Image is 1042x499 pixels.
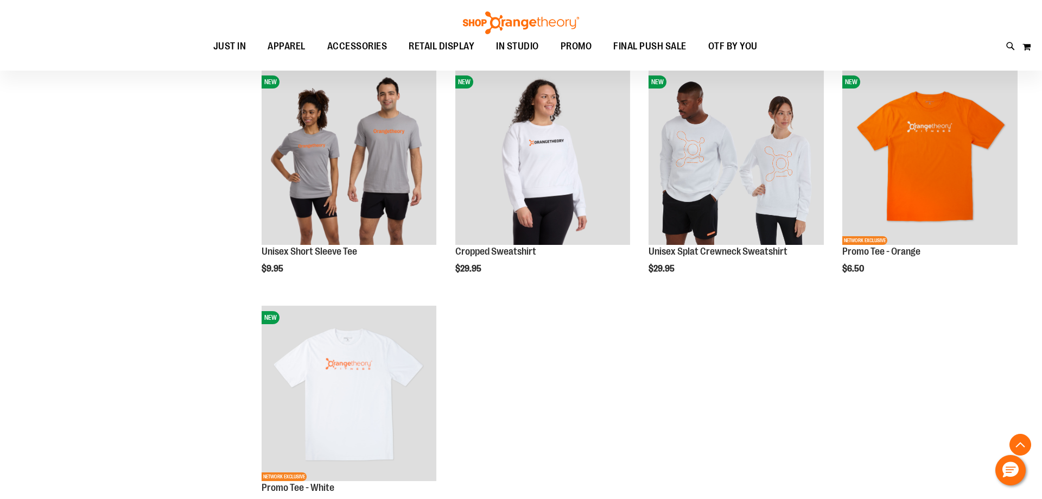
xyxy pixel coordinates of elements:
[485,34,550,59] a: IN STUDIO
[202,34,257,59] a: JUST IN
[398,34,485,59] a: RETAIL DISPLAY
[649,246,787,257] a: Unisex Splat Crewneck Sweatshirt
[257,34,316,59] a: APPAREL
[1009,434,1031,456] button: Back To Top
[649,264,676,274] span: $29.95
[842,264,866,274] span: $6.50
[262,75,279,89] span: NEW
[455,264,483,274] span: $29.95
[262,311,279,324] span: NEW
[262,482,334,493] a: Promo Tee - White
[213,34,246,59] span: JUST IN
[262,306,437,481] img: Product image for White Promo Tee
[455,246,536,257] a: Cropped Sweatshirt
[262,246,357,257] a: Unisex Short Sleeve Tee
[496,34,539,59] span: IN STUDIO
[256,65,442,301] div: product
[697,34,768,59] a: OTF BY YOU
[649,75,666,89] span: NEW
[262,472,307,481] span: NETWORK EXCLUSIVE
[262,70,437,245] img: Unisex Short Sleeve Tee
[602,34,697,59] a: FINAL PUSH SALE
[455,75,473,89] span: NEW
[837,65,1023,301] div: product
[561,34,592,59] span: PROMO
[455,70,631,247] a: Front of 2024 Q3 Balanced Basic Womens Cropped SweatshirtNEW
[842,70,1018,247] a: Product image for Orange Promo TeeNEWNETWORK EXCLUSIVE
[708,34,758,59] span: OTF BY YOU
[316,34,398,59] a: ACCESSORIES
[262,306,437,483] a: Product image for White Promo TeeNEWNETWORK EXCLUSIVE
[649,70,824,245] img: Unisex Splat Crewneck Sweatshirt
[262,70,437,247] a: Unisex Short Sleeve TeeNEW
[649,70,824,247] a: Unisex Splat Crewneck SweatshirtNEW
[643,65,829,301] div: product
[842,70,1018,245] img: Product image for Orange Promo Tee
[327,34,387,59] span: ACCESSORIES
[550,34,603,59] a: PROMO
[450,65,636,301] div: product
[995,455,1026,485] button: Hello, have a question? Let’s chat.
[842,75,860,89] span: NEW
[409,34,474,59] span: RETAIL DISPLAY
[461,11,581,34] img: Shop Orangetheory
[455,70,631,245] img: Front of 2024 Q3 Balanced Basic Womens Cropped Sweatshirt
[613,34,687,59] span: FINAL PUSH SALE
[262,264,285,274] span: $9.95
[268,34,306,59] span: APPAREL
[842,236,887,245] span: NETWORK EXCLUSIVE
[842,246,920,257] a: Promo Tee - Orange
